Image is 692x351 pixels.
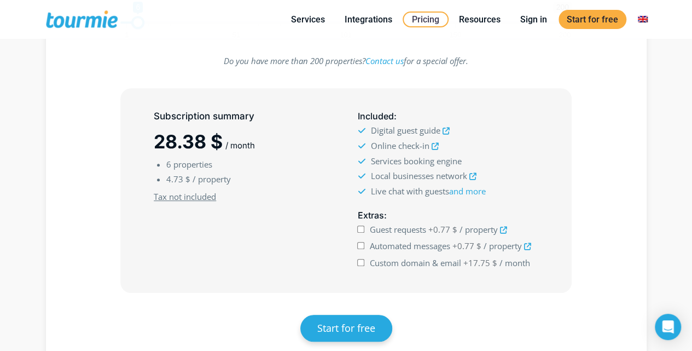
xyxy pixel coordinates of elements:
[317,321,375,335] span: Start for free
[193,174,231,185] span: / property
[370,240,450,251] span: Automated messages
[655,314,681,340] div: Open Intercom Messenger
[463,257,497,268] span: +17.75 $
[370,257,461,268] span: Custom domain & email
[370,125,440,136] span: Digital guest guide
[452,240,481,251] span: +0.77 $
[357,110,538,123] h5: :
[370,224,426,235] span: Guest requests
[449,186,485,197] a: and more
[370,170,467,181] span: Local businesses network
[370,140,429,151] span: Online check-in
[357,209,538,222] h5: :
[357,210,383,221] span: Extras
[484,240,522,251] span: / property
[283,13,333,26] a: Services
[370,186,485,197] span: Live chat with guests
[365,55,404,66] a: Contact us
[154,191,216,202] u: Tax not included
[336,13,400,26] a: Integrations
[357,111,393,122] span: Included
[173,159,212,170] span: properties
[300,315,392,342] a: Start for free
[499,257,530,268] span: / month
[460,224,498,235] span: / property
[154,130,223,153] span: 28.38 $
[154,110,334,123] h5: Subscription summary
[512,13,555,26] a: Sign in
[166,159,171,170] span: 6
[370,156,461,166] span: Services booking engine
[166,174,190,185] span: 4.73 $
[225,140,255,151] span: / month
[559,10,626,29] a: Start for free
[403,11,449,27] a: Pricing
[451,13,509,26] a: Resources
[120,54,572,68] p: Do you have more than 200 properties? for a special offer.
[428,224,457,235] span: +0.77 $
